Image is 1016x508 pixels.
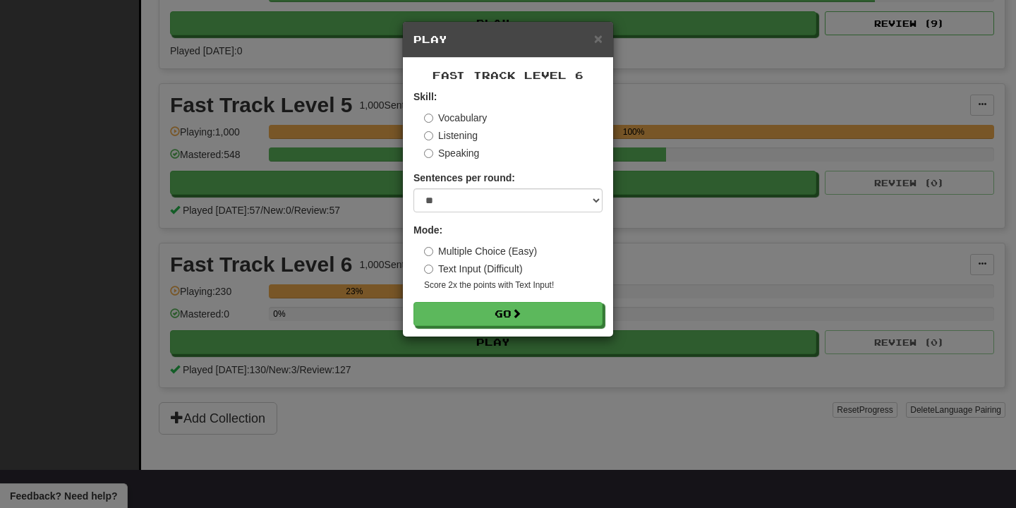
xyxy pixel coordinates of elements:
[424,279,603,291] small: Score 2x the points with Text Input !
[424,114,433,123] input: Vocabulary
[424,262,523,276] label: Text Input (Difficult)
[424,247,433,256] input: Multiple Choice (Easy)
[424,149,433,158] input: Speaking
[424,146,479,160] label: Speaking
[424,128,478,143] label: Listening
[413,91,437,102] strong: Skill:
[424,265,433,274] input: Text Input (Difficult)
[424,244,537,258] label: Multiple Choice (Easy)
[413,302,603,326] button: Go
[413,224,442,236] strong: Mode:
[413,32,603,47] h5: Play
[433,69,583,81] span: Fast Track Level 6
[413,171,515,185] label: Sentences per round:
[594,30,603,47] span: ×
[424,111,487,125] label: Vocabulary
[594,31,603,46] button: Close
[424,131,433,140] input: Listening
